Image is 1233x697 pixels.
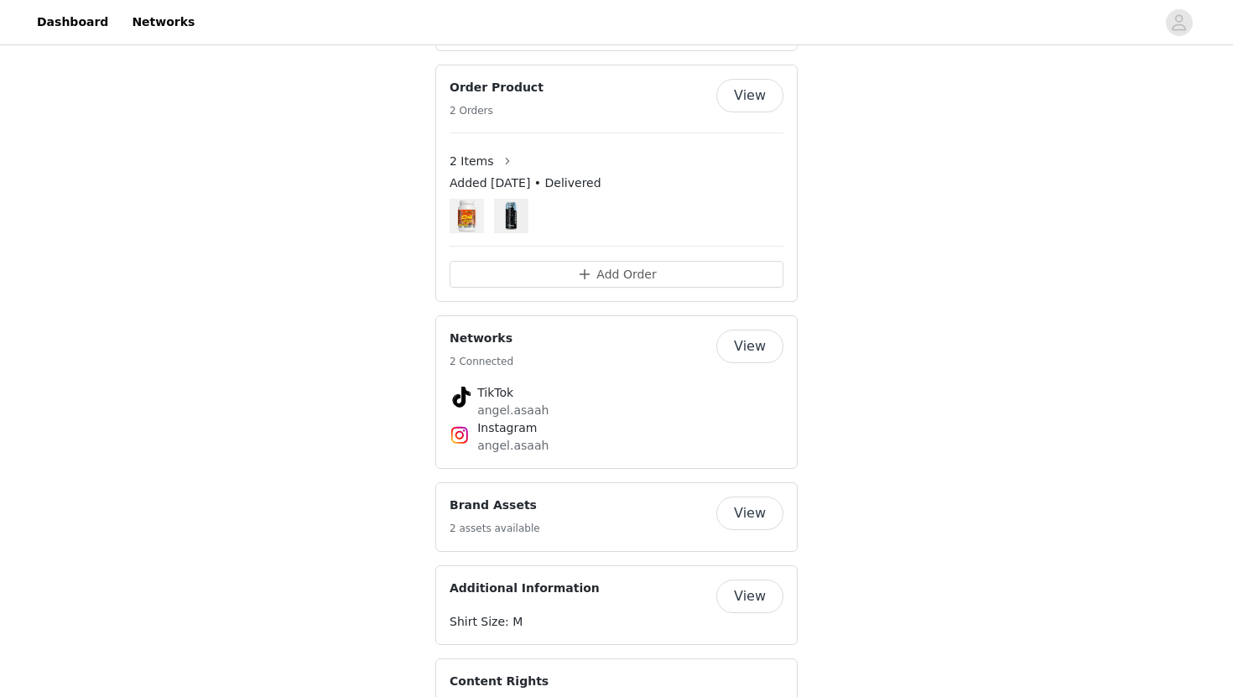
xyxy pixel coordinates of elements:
h4: Networks [450,330,513,347]
img: C4 Whey Protein Powder [450,199,484,233]
h4: Order Product [450,79,544,96]
h4: Instagram [477,419,756,437]
p: angel.asaah [477,402,756,419]
h5: 2 Orders [450,103,544,118]
span: Added [DATE] • Delivered [450,174,601,192]
button: View [716,497,783,530]
div: Brand Assets [435,482,798,552]
h4: Additional Information [450,580,600,597]
button: Add Order [450,261,783,288]
a: Networks [122,3,205,41]
a: Dashboard [27,3,118,41]
button: View [716,79,783,112]
h4: Brand Assets [450,497,540,514]
h5: 2 assets available [450,521,540,536]
h4: TikTok [477,384,756,402]
div: Networks [435,315,798,469]
span: Shirt Size: M [450,615,523,628]
img: C4 Ultimate Energy® Carbonated [494,199,528,233]
span: 2 Items [450,153,494,170]
h4: Content Rights [450,673,549,690]
div: Additional Information [435,565,798,645]
div: Order Product [435,65,798,302]
img: Instagram Icon [450,425,470,445]
p: angel.asaah [477,437,756,455]
h5: 2 Connected [450,354,513,369]
button: View [716,580,783,613]
div: avatar [1171,9,1187,36]
button: View [716,330,783,363]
